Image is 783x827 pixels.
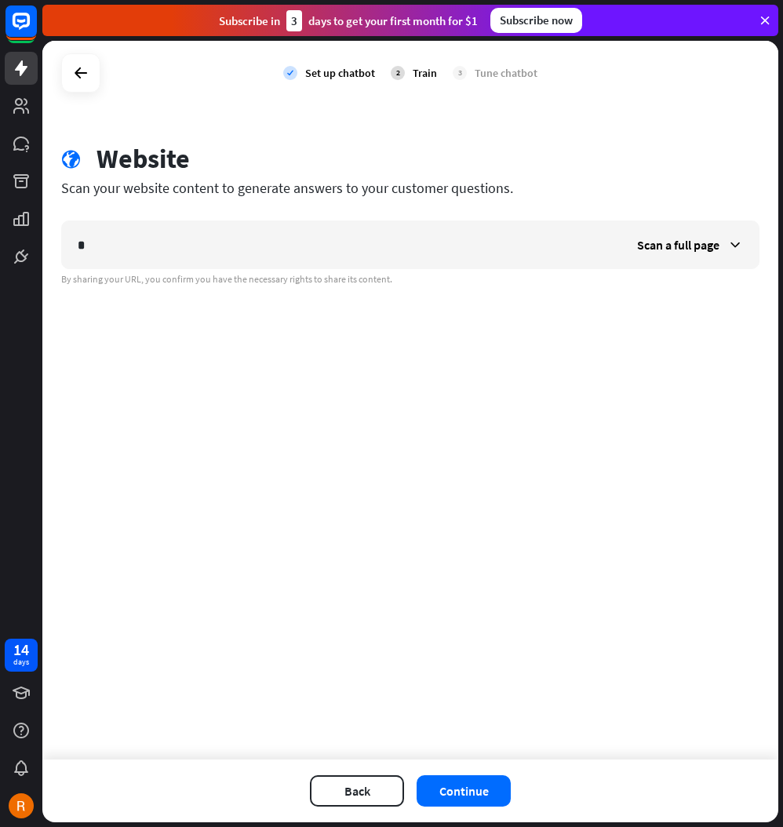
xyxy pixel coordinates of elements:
div: Subscribe now [490,8,582,33]
div: 2 [391,66,405,80]
div: 3 [286,10,302,31]
button: Back [310,775,404,807]
i: check [283,66,297,80]
a: 14 days [5,639,38,672]
button: Open LiveChat chat widget [13,6,60,53]
i: globe [61,150,81,169]
div: Website [97,143,190,175]
div: Scan your website content to generate answers to your customer questions. [61,179,759,197]
span: Scan a full page [637,237,719,253]
div: 3 [453,66,467,80]
div: By sharing your URL, you confirm you have the necessary rights to share its content. [61,273,759,286]
button: Continue [417,775,511,807]
div: days [13,657,29,668]
div: Tune chatbot [475,66,537,80]
div: Train [413,66,437,80]
div: Subscribe in days to get your first month for $1 [219,10,478,31]
div: Set up chatbot [305,66,375,80]
div: 14 [13,643,29,657]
